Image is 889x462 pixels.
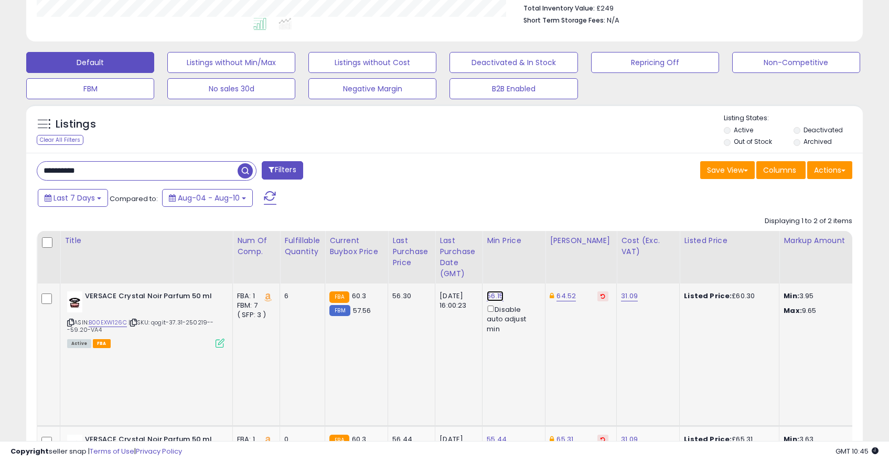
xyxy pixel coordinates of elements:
span: 60.3 [352,434,367,444]
p: 9.65 [784,306,871,316]
p: 3.95 [784,291,871,301]
img: 31c-vqYjnxL._SL40_.jpg [67,291,82,312]
a: 65.31 [556,434,573,445]
span: Compared to: [110,194,158,204]
div: Title [65,235,228,246]
strong: Min: [784,434,799,444]
div: 6 [284,291,317,301]
b: VERSACE Crystal Noir Parfum 50 ml [85,435,212,447]
div: [DATE] 16:00:23 [440,291,474,310]
div: Num of Comp. [237,235,275,257]
div: ASIN: [67,291,224,346]
span: Columns [763,165,796,175]
div: Min Price [487,235,541,246]
button: Save View [700,161,755,179]
button: Last 7 Days [38,189,108,207]
strong: Max: [784,306,802,316]
b: Short Term Storage Fees: [523,16,605,25]
a: 64.52 [556,291,576,301]
div: ( SFP: 3 ) [237,310,272,320]
button: Default [26,52,154,73]
div: Last Purchase Price [392,235,431,268]
button: Repricing Off [591,52,719,73]
a: 31.09 [621,291,638,301]
span: N/A [607,15,619,25]
div: 0 [284,435,317,444]
div: £60.30 [684,291,771,301]
img: 31c-vqYjnxL._SL40_.jpg [67,435,82,456]
button: Listings without Cost [308,52,436,73]
div: Clear All Filters [37,135,83,145]
div: FBA: 1 [237,435,272,444]
button: No sales 30d [167,78,295,99]
b: Total Inventory Value: [523,4,595,13]
label: Active [734,125,753,134]
div: Markup Amount [784,235,874,246]
div: 56.30 [392,291,427,301]
div: Displaying 1 to 2 of 2 items [765,216,852,226]
p: 3.63 [784,435,871,444]
button: FBM [26,78,154,99]
b: Listed Price: [684,434,732,444]
button: B2B Enabled [449,78,577,99]
a: 55.44 [487,434,507,445]
a: 56.15 [487,291,504,301]
div: FBA: 1 [237,291,272,301]
p: Listing States: [724,113,863,123]
div: Last Purchase Date (GMT) [440,235,478,279]
label: Deactivated [804,125,843,134]
div: Disable auto adjust min [487,303,537,334]
div: Listed Price [684,235,775,246]
div: Cost (Exc. VAT) [621,235,675,257]
b: Listed Price: [684,291,732,301]
small: FBM [329,305,350,316]
button: Non-Competitive [732,52,860,73]
button: Deactivated & In Stock [449,52,577,73]
div: [DATE] 18:37:28 [440,435,474,454]
span: 57.56 [353,306,371,316]
div: £65.31 [684,435,771,444]
small: FBA [329,435,349,446]
div: seller snap | | [10,447,182,457]
span: | SKU: qogit-37.31-250219---59.20-VA4 [67,318,214,334]
button: Actions [807,161,852,179]
span: FBA [93,339,111,348]
div: 56.44 [392,435,427,444]
strong: Copyright [10,446,49,456]
button: Negative Margin [308,78,436,99]
a: 31.09 [621,434,638,445]
strong: Min: [784,291,799,301]
div: Fulfillable Quantity [284,235,320,257]
button: Listings without Min/Max [167,52,295,73]
span: 2025-08-18 10:45 GMT [836,446,879,456]
div: Current Buybox Price [329,235,383,257]
div: [PERSON_NAME] [550,235,612,246]
label: Out of Stock [734,137,772,146]
li: £249 [523,1,844,14]
button: Aug-04 - Aug-10 [162,189,253,207]
b: VERSACE Crystal Noir Parfum 50 ml [85,291,212,304]
span: All listings currently available for purchase on Amazon [67,339,91,348]
div: FBM: 7 [237,301,272,310]
h5: Listings [56,117,96,132]
a: Terms of Use [90,446,134,456]
button: Filters [262,161,303,180]
a: Privacy Policy [136,446,182,456]
span: 60.3 [352,291,367,301]
span: Last 7 Days [53,193,95,203]
label: Archived [804,137,832,146]
a: B00EXW126C [89,318,127,327]
small: FBA [329,291,349,303]
span: Aug-04 - Aug-10 [178,193,240,203]
button: Columns [756,161,806,179]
